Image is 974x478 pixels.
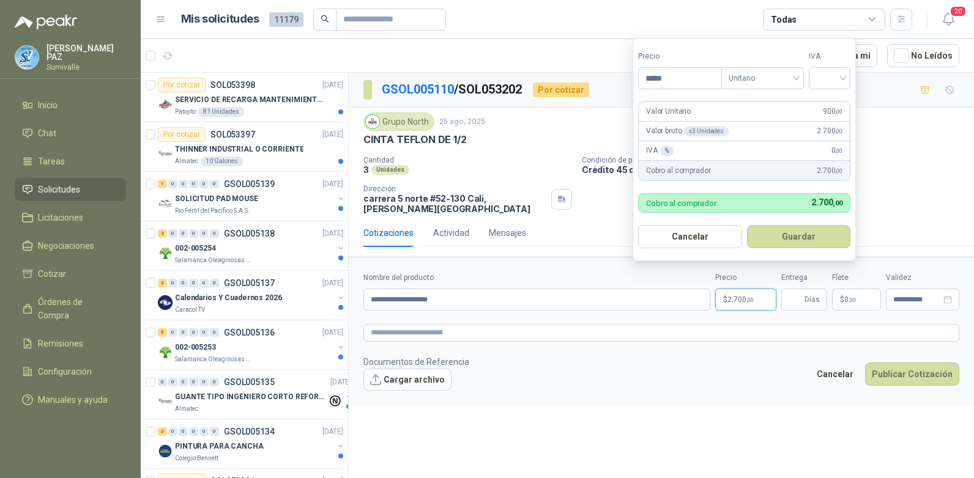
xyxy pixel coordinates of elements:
[646,125,729,137] p: Valor bruto
[439,116,485,128] p: 25 ago, 2025
[817,125,842,137] span: 2.700
[322,426,343,438] p: [DATE]
[175,305,205,315] p: Caracol TV
[210,229,219,238] div: 0
[38,127,56,140] span: Chat
[322,327,343,339] p: [DATE]
[210,328,219,337] div: 0
[747,225,851,248] button: Guardar
[638,51,721,62] label: Precio
[15,262,126,285] a: Cotizar
[158,427,167,436] div: 3
[199,180,209,188] div: 0
[158,226,346,265] a: 2 0 0 0 0 0 GSOL005138[DATE] Company Logo002-005254Salamanca Oleaginosas SAS
[189,180,198,188] div: 0
[809,51,850,62] label: IVA
[179,279,188,287] div: 0
[158,378,167,386] div: 0
[15,46,39,69] img: Company Logo
[141,122,348,172] a: Por cotizarSOL053397[DATE] Company LogoTHINNER INDUSTRIAL O CORRIENTEAlmatec10 Galones
[38,337,83,350] span: Remisiones
[158,276,346,315] a: 3 0 0 0 0 0 GSOL005137[DATE] Company LogoCalendarios Y Cuadernos 2026Caracol TV
[199,229,209,238] div: 0
[175,292,282,304] p: Calendarios Y Cuadernos 2026
[38,365,92,378] span: Configuración
[269,12,303,27] span: 11179
[582,156,969,164] p: Condición de pago
[805,289,820,310] span: Días
[15,234,126,257] a: Negociaciones
[15,15,77,29] img: Logo peakr
[781,272,827,284] label: Entrega
[844,296,856,303] span: 0
[15,332,126,355] a: Remisiones
[322,178,343,190] p: [DATE]
[175,342,216,353] p: 002-005253
[158,78,206,92] div: Por cotizar
[175,454,218,463] p: Colegio Bennett
[179,229,188,238] div: 0
[366,115,379,128] img: Company Logo
[181,10,259,28] h1: Mis solicitudes
[158,97,173,112] img: Company Logo
[646,106,691,117] p: Valor Unitario
[382,82,454,97] a: GSOL005110
[865,362,959,386] button: Publicar Cotización
[168,328,177,337] div: 0
[175,441,264,452] p: PINTURA PARA CANCHA
[175,156,198,166] p: Almatec
[168,378,177,386] div: 0
[810,362,860,386] button: Cancelar
[179,328,188,337] div: 0
[363,226,414,240] div: Cotizaciones
[886,272,959,284] label: Validez
[729,69,797,87] span: Unitario
[175,391,327,403] p: GUANTE TIPO INGENIERO CORTO REFORZADO
[158,375,354,414] a: 0 0 0 0 0 0 GSOL005135[DATE] Company LogoGUANTE TIPO INGENIERO CORTO REFORZADOAlmatec
[363,133,467,146] p: CINTA TEFLON DE 1/2
[363,164,369,175] p: 3
[371,165,409,175] div: Unidades
[175,355,252,364] p: Salamanca Oleaginosas SAS
[322,278,343,289] p: [DATE]
[660,146,674,156] div: %
[158,394,173,409] img: Company Logo
[179,427,188,436] div: 0
[38,98,58,112] span: Inicio
[817,165,842,177] span: 2.700
[189,279,198,287] div: 0
[646,165,710,177] p: Cobro al comprador
[158,177,346,216] a: 1 0 0 0 0 0 GSOL005139[DATE] Company LogoSOLICITUD PAD MOUSERio Fertil del Pacífico S.A.S.
[38,155,65,168] span: Tareas
[684,127,729,136] div: x 3 Unidades
[811,197,842,207] span: 2.700
[582,164,969,175] p: Crédito 45 días
[179,378,188,386] div: 0
[199,328,209,337] div: 0
[158,444,173,458] img: Company Logo
[382,80,523,99] p: / SOL053202
[38,267,66,281] span: Cotizar
[189,378,198,386] div: 0
[46,64,126,71] p: Sumivalle
[168,180,177,188] div: 0
[15,360,126,383] a: Configuración
[15,150,126,173] a: Tareas
[210,180,219,188] div: 0
[646,199,716,207] p: Cobro al comprador
[210,279,219,287] div: 0
[15,178,126,201] a: Solicitudes
[175,144,303,155] p: THINNER INDUSTRIAL O CORRIENTE
[322,129,343,141] p: [DATE]
[823,106,842,117] span: 900
[158,295,173,310] img: Company Logo
[832,289,881,311] p: $ 0,00
[199,378,209,386] div: 0
[198,107,244,117] div: 81 Unidades
[175,193,258,205] p: SOLICITUD PAD MOUSE
[321,15,329,23] span: search
[46,44,126,61] p: [PERSON_NAME] PAZ
[322,79,343,91] p: [DATE]
[363,193,546,214] p: carrera 5 norte #52-130 Cali , [PERSON_NAME][GEOGRAPHIC_DATA]
[38,239,94,252] span: Negociaciones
